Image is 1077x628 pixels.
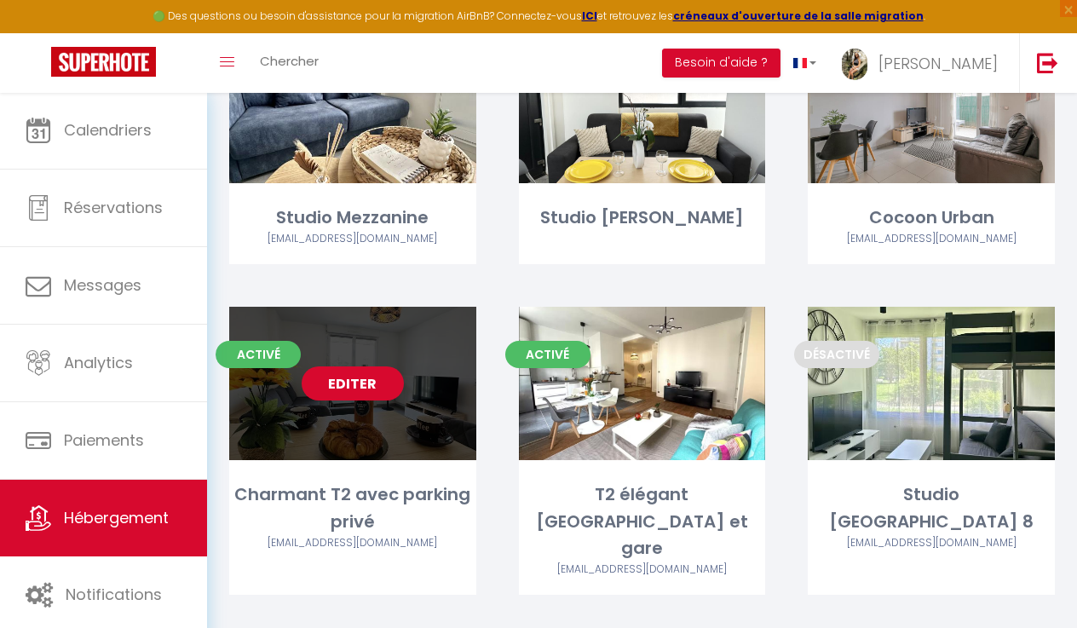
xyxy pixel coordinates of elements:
[51,47,156,77] img: Super Booking
[808,231,1055,247] div: Airbnb
[216,341,301,368] span: Activé
[64,274,141,296] span: Messages
[229,231,476,247] div: Airbnb
[808,535,1055,551] div: Airbnb
[808,481,1055,535] div: Studio [GEOGRAPHIC_DATA] 8
[519,481,766,562] div: T2 élégant [GEOGRAPHIC_DATA] et gare
[582,9,597,23] a: ICI
[64,352,133,373] span: Analytics
[1037,52,1058,73] img: logout
[505,341,590,368] span: Activé
[519,562,766,578] div: Airbnb
[229,481,476,535] div: Charmant T2 avec parking privé
[64,507,169,528] span: Hébergement
[64,429,144,451] span: Paiements
[64,197,163,218] span: Réservations
[302,366,404,400] a: Editer
[247,33,331,93] a: Chercher
[519,205,766,231] div: Studio [PERSON_NAME]
[662,49,780,78] button: Besoin d'aide ?
[229,205,476,231] div: Studio Mezzanine
[673,9,924,23] a: créneaux d'ouverture de la salle migration
[14,7,65,58] button: Ouvrir le widget de chat LiveChat
[64,119,152,141] span: Calendriers
[829,33,1019,93] a: ... [PERSON_NAME]
[66,584,162,605] span: Notifications
[878,53,998,74] span: [PERSON_NAME]
[229,535,476,551] div: Airbnb
[842,49,867,80] img: ...
[808,205,1055,231] div: Cocoon Urban
[794,341,879,368] span: Désactivé
[260,52,319,70] span: Chercher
